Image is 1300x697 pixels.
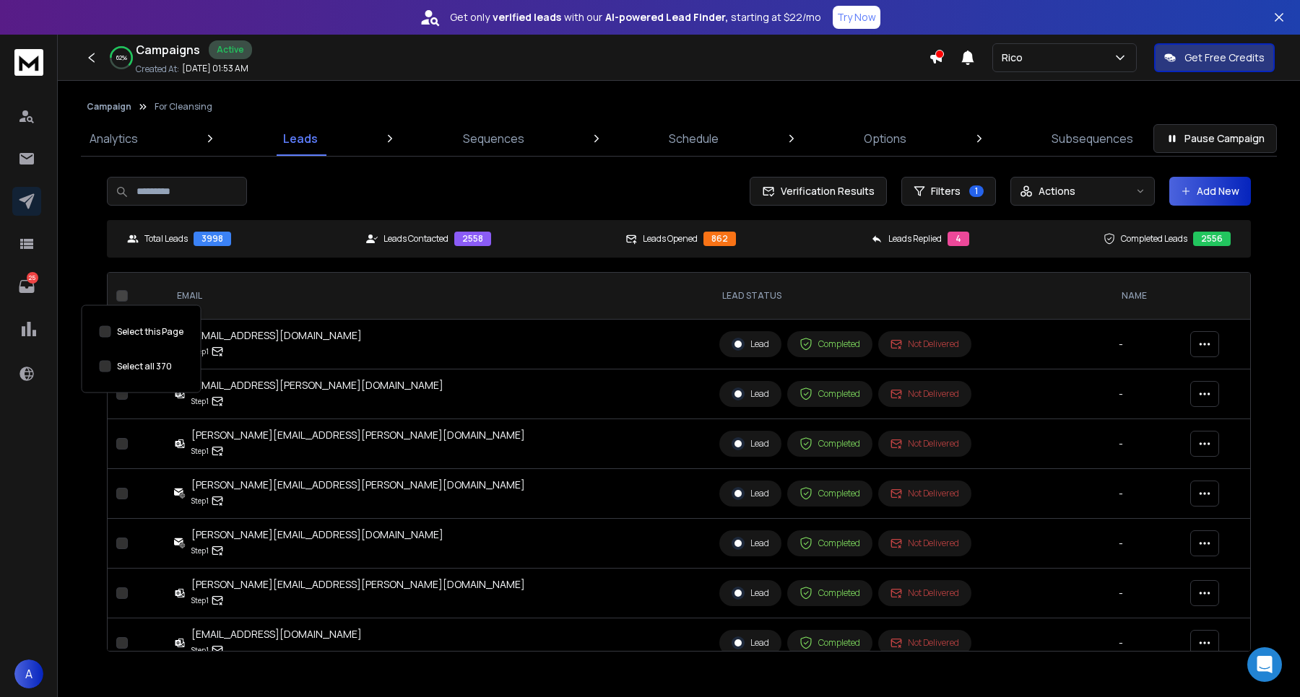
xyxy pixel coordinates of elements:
div: Completed [799,537,860,550]
p: Step 1 [191,494,209,508]
a: Leads [274,121,326,156]
div: Lead [732,338,769,351]
p: 62 % [116,53,127,62]
a: Subsequences [1043,121,1142,156]
div: Lead [732,537,769,550]
th: LEAD STATUS [711,273,1110,320]
p: Created At: [136,63,179,75]
p: Step 1 [191,444,209,458]
button: Pause Campaign [1153,124,1277,153]
div: Completed [799,636,860,649]
div: Lead [732,437,769,450]
div: Not Delivered [890,488,959,499]
p: Leads Replied [888,233,942,245]
a: Options [855,121,915,156]
div: Not Delivered [890,538,959,549]
p: Leads [283,130,318,147]
div: Not Delivered [890,338,959,350]
a: Analytics [81,121,147,156]
p: Step 1 [191,394,209,408]
div: 3998 [194,232,231,246]
td: - [1110,320,1182,369]
span: Filters [931,184,961,198]
p: Leads Opened [643,233,698,245]
p: Try Now [837,10,876,25]
div: [EMAIL_ADDRESS][DOMAIN_NAME] [191,627,362,641]
td: - [1110,519,1182,569]
span: 1 [969,185,984,197]
div: Not Delivered [890,637,959,649]
div: 862 [703,232,736,246]
p: Leads Contacted [383,233,448,245]
button: A [14,659,43,688]
div: Lead [732,587,769,600]
div: Not Delivered [890,438,959,450]
div: Completed [799,437,860,450]
div: [PERSON_NAME][EMAIL_ADDRESS][PERSON_NAME][DOMAIN_NAME] [191,478,525,492]
p: [DATE] 01:53 AM [182,63,248,74]
p: Analytics [90,130,138,147]
p: Subsequences [1052,130,1133,147]
td: - [1110,419,1182,469]
div: [EMAIL_ADDRESS][PERSON_NAME][DOMAIN_NAME] [191,378,443,393]
button: Filters1 [901,177,996,206]
a: Schedule [660,121,727,156]
div: Lead [732,387,769,400]
th: EMAIL [165,273,711,320]
div: [PERSON_NAME][EMAIL_ADDRESS][DOMAIN_NAME] [191,527,443,542]
button: Verification Results [750,177,887,206]
p: Sequences [463,130,524,147]
p: Step 1 [191,643,209,657]
div: [PERSON_NAME][EMAIL_ADDRESS][PERSON_NAME][DOMAIN_NAME] [191,428,525,442]
div: 2556 [1193,232,1231,246]
p: 25 [27,272,38,284]
strong: AI-powered Lead Finder, [605,10,728,25]
div: [PERSON_NAME][EMAIL_ADDRESS][PERSON_NAME][DOMAIN_NAME] [191,577,525,592]
button: Add New [1169,177,1251,206]
div: Completed [799,487,860,500]
p: For Cleansing [155,101,212,113]
div: Completed [799,338,860,351]
button: Get Free Credits [1154,43,1275,72]
p: Options [864,130,906,147]
p: Actions [1039,184,1075,198]
strong: verified leads [493,10,561,25]
div: Lead [732,487,769,500]
h1: Campaigns [136,41,200,58]
div: Open Intercom Messenger [1247,647,1282,682]
p: Completed Leads [1121,233,1187,245]
label: Select this Page [117,326,183,338]
button: Try Now [833,6,880,29]
div: 2558 [454,232,491,246]
p: Schedule [669,130,719,147]
div: 4 [948,232,969,246]
p: Get only with our starting at $22/mo [450,10,821,25]
td: - [1110,469,1182,519]
a: 25 [12,272,41,301]
p: Rico [1002,51,1028,65]
div: Completed [799,387,860,400]
p: Total Leads [144,233,188,245]
div: Not Delivered [890,587,959,599]
p: Step 1 [191,543,209,558]
button: Campaign [87,101,131,113]
div: Active [209,40,252,59]
div: [EMAIL_ADDRESS][DOMAIN_NAME] [191,328,362,343]
a: Sequences [454,121,533,156]
td: - [1110,569,1182,618]
div: Lead [732,636,769,649]
td: - [1110,369,1182,419]
img: logo [14,49,43,76]
p: Step 1 [191,593,209,608]
th: NAME [1110,273,1182,320]
span: Verification Results [775,184,875,198]
label: Select all 370 [117,361,172,372]
p: Get Free Credits [1184,51,1265,65]
td: - [1110,618,1182,668]
div: Not Delivered [890,388,959,400]
div: Completed [799,587,860,600]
